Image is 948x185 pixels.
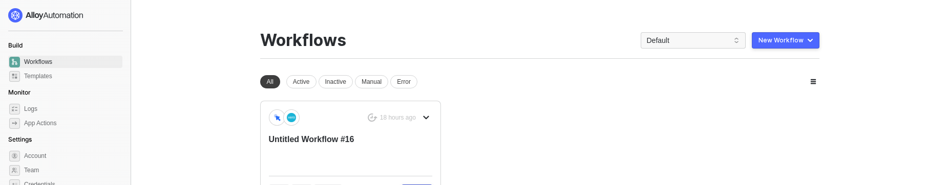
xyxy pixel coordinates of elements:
[423,114,429,121] span: icon-arrow-down
[368,113,377,122] span: icon-success-page
[260,31,346,50] div: Workflows
[8,88,31,96] span: Monitor
[260,75,280,88] div: All
[24,70,120,82] span: Templates
[9,104,20,114] span: icon-logs
[9,57,20,67] span: dashboard
[9,118,20,129] span: icon-app-actions
[286,75,317,88] div: Active
[752,32,819,49] button: New Workflow
[9,71,20,82] span: marketplace
[8,8,122,22] a: logo
[272,113,282,122] img: icon
[24,150,120,162] span: Account
[24,56,120,68] span: Workflows
[24,164,120,176] span: Team
[319,75,353,88] div: Inactive
[9,151,20,161] span: settings
[8,135,32,143] span: Settings
[287,113,296,122] img: icon
[8,8,84,22] img: logo
[647,33,740,48] span: Default
[24,119,56,128] div: App Actions
[8,41,23,49] span: Build
[24,103,120,115] span: Logs
[390,75,417,88] div: Error
[355,75,388,88] div: Manual
[269,134,399,168] div: Untitled Workflow #16
[380,113,416,122] div: 18 hours ago
[9,165,20,176] span: team
[759,36,804,44] div: New Workflow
